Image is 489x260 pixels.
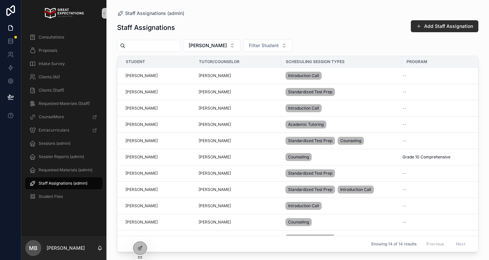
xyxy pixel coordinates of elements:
a: Clients (All) [25,71,102,83]
a: -- [403,122,478,127]
span: CounselMore [39,114,64,120]
a: Staff Assignations (admin) [25,177,102,189]
span: -- [403,122,407,127]
span: Standardized Test Prep [288,187,332,192]
span: MB [29,244,38,252]
span: Session Reports (admin) [39,154,84,159]
a: [PERSON_NAME] [199,171,277,176]
a: -- [403,73,478,78]
button: Add Staff Assignation [411,20,478,32]
a: Academic Tutoring [285,119,398,130]
span: Standardized Test Prep [288,89,332,95]
a: Requested Materials (admin) [25,164,102,176]
a: [PERSON_NAME] [125,89,158,95]
a: [PERSON_NAME] [125,122,158,127]
a: [PERSON_NAME] [125,154,158,160]
a: -- [403,187,478,192]
span: [PERSON_NAME] [199,73,231,78]
a: -- [403,171,478,176]
a: [PERSON_NAME] [125,171,191,176]
span: Filter Student [249,42,279,49]
div: scrollable content [21,27,106,211]
span: -- [403,219,407,225]
a: Extracurriculars [25,124,102,136]
a: Introduction Call [285,70,398,81]
a: Staff Assignations (admin) [117,10,184,17]
span: Grade 10 Comprehensive [403,154,450,160]
span: [PERSON_NAME] [125,73,158,78]
span: -- [403,89,407,95]
a: Requested Materials (Staff) [25,98,102,110]
a: Standardized Test PrepIntroduction Call [285,184,398,195]
a: [PERSON_NAME] [125,138,191,143]
span: Academic Tutoring [288,122,324,127]
span: [PERSON_NAME] [199,154,231,160]
span: -- [403,171,407,176]
span: Introduction Call [340,187,371,192]
span: Tutor/Counselor [199,59,240,64]
span: [PERSON_NAME] [199,203,231,209]
span: Proposals [39,48,57,53]
span: Extracurriculars [39,128,69,133]
span: Clients (All) [39,74,60,80]
a: [PERSON_NAME] [199,122,231,127]
a: Standardized Test Prep [285,168,398,179]
a: [PERSON_NAME] [199,73,277,78]
span: -- [403,138,407,143]
a: [PERSON_NAME] [125,138,158,143]
a: Sessions (admin) [25,137,102,149]
a: [PERSON_NAME] [125,219,191,225]
a: Introduction Call [285,201,398,211]
a: Session Reports (admin) [25,151,102,163]
a: [PERSON_NAME] [125,106,191,111]
span: Counseling [288,154,309,160]
span: [PERSON_NAME] [199,219,231,225]
a: [PERSON_NAME] [125,106,158,111]
a: [PERSON_NAME] [199,89,231,95]
span: Showing 14 of 14 results [371,241,416,247]
a: [PERSON_NAME] [125,187,158,192]
span: Clients (Staff) [39,88,64,93]
a: Standardized Test Prep [285,87,398,97]
h1: Staff Assignations [117,23,175,32]
a: -- [403,106,478,111]
span: -- [403,106,407,111]
span: [PERSON_NAME] [125,203,158,209]
a: -- [403,203,478,209]
span: Program [407,59,427,64]
span: Requested Materials (Staff) [39,101,90,106]
a: [PERSON_NAME] [199,122,277,127]
a: [PERSON_NAME] [199,219,277,225]
a: [PERSON_NAME] [125,171,158,176]
button: Select Button [243,39,292,52]
a: [PERSON_NAME] [199,154,277,160]
img: App logo [44,8,83,19]
span: -- [403,73,407,78]
a: Introduction Call [285,103,398,114]
a: -- [403,89,478,95]
a: [PERSON_NAME] [125,154,191,160]
span: Sessions (admin) [39,141,71,146]
button: Select Button [183,39,241,52]
span: Introduction Call [288,106,319,111]
a: [PERSON_NAME] [199,171,231,176]
a: -- [403,138,478,143]
a: [PERSON_NAME] [199,187,231,192]
span: [PERSON_NAME] [199,106,231,111]
a: [PERSON_NAME] [199,203,277,209]
a: [PERSON_NAME] [125,73,191,78]
a: [PERSON_NAME] [125,89,191,95]
span: [PERSON_NAME] [125,219,158,225]
a: CounselMore [25,111,102,123]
